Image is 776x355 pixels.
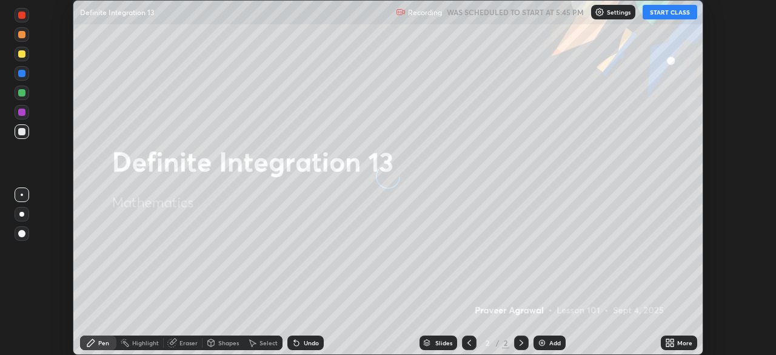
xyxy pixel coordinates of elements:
img: add-slide-button [537,338,547,348]
p: Settings [607,9,630,15]
div: Shapes [218,340,239,346]
p: Recording [408,8,442,17]
div: Add [549,340,561,346]
div: Highlight [132,340,159,346]
div: Pen [98,340,109,346]
div: Select [259,340,278,346]
div: / [496,339,500,347]
div: 2 [481,339,493,347]
div: Slides [435,340,452,346]
img: recording.375f2c34.svg [396,7,406,17]
h5: WAS SCHEDULED TO START AT 5:45 PM [447,7,584,18]
div: More [677,340,692,346]
button: START CLASS [643,5,697,19]
div: 2 [502,337,509,348]
p: Definite Integration 13 [80,7,155,17]
div: Eraser [179,340,198,346]
div: Undo [304,340,319,346]
img: class-settings-icons [595,7,604,17]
